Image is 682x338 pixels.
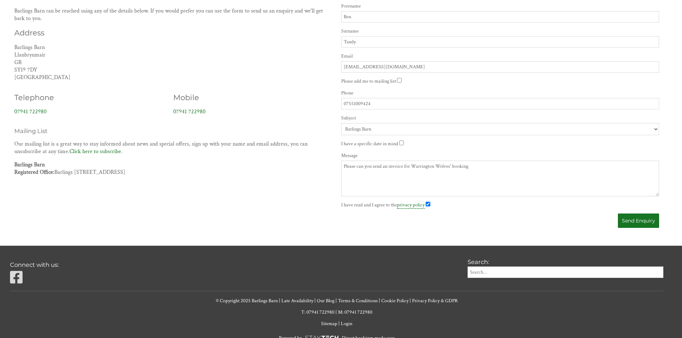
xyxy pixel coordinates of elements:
p: Barlings Barn Llanbrynmair GB SY19 7DY [GEOGRAPHIC_DATA] [14,44,333,81]
a: 07941 722980 [14,108,47,116]
a: privacy policy [397,202,425,209]
h3: Search: [468,258,664,265]
input: Email Address [341,61,659,73]
strong: Barlings Barn [14,161,45,168]
a: Click here to subscribe [69,148,121,155]
a: T: 07941 722980 [301,309,334,315]
input: Surname [341,36,659,48]
a: Login [341,320,352,327]
span: | [279,298,280,304]
span: | [379,298,380,304]
button: Send Enquiry [618,214,659,228]
a: Terms & Conditions [338,298,378,304]
span: | [410,298,411,304]
p: Our mailing list is a great way to stay informed about news and special offers, sign up with your... [14,140,333,155]
label: I have a specific date in mind [341,141,398,147]
a: 07941 722980 [173,108,205,116]
a: M: 07941 722980 [338,309,372,315]
label: Email [341,53,659,59]
a: Sitemap [321,320,337,327]
strong: Registered Office: [14,168,54,176]
input: Phone Number [341,98,659,109]
a: Privacy Policy & GDPR [412,298,458,304]
label: Please add me to mailing list [341,78,396,84]
h3: Mailing List [14,127,333,134]
span: | [338,320,340,327]
h2: Address [14,28,333,37]
label: Message [341,152,659,159]
input: Search... [468,266,664,278]
h2: Telephone [14,93,165,102]
p: Barlings Barn can be reached using any of the details below. If you would prefer you can use the ... [14,7,333,22]
label: Forename [341,3,659,9]
label: Phone [341,90,659,96]
a: Our Blog [317,298,334,304]
p: Barlings [STREET_ADDRESS] [14,161,333,176]
h3: Connect with us: [10,261,454,268]
label: Surname [341,28,659,34]
h2: Mobile [173,93,324,102]
img: Facebook [10,270,23,284]
a: Late Availability [281,298,313,304]
span: | [335,309,337,315]
label: I have read and I agree to the [341,202,425,208]
a: Cookie Policy [381,298,408,304]
span: | [335,298,337,304]
span: | [314,298,316,304]
a: © Copyright 2025 Barlings Barn [216,298,278,304]
input: Forename [341,11,659,23]
label: Subject [341,115,659,121]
